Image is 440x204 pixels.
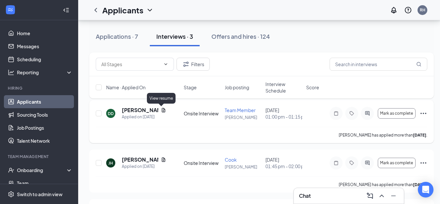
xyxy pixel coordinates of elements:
div: Applications · 7 [96,32,138,40]
input: All Stages [101,61,161,68]
input: Search in interviews [330,58,427,71]
button: ChevronUp [376,191,387,201]
svg: Note [332,160,340,166]
div: Applied on [DATE] [122,163,166,170]
svg: ChevronUp [378,192,386,200]
div: [DATE] [265,107,302,120]
svg: Ellipses [419,159,427,167]
div: Team Management [8,154,71,159]
span: Cook [225,157,237,163]
svg: ActiveChat [363,111,371,116]
b: [DATE] [413,182,426,187]
a: Applicants [17,95,73,108]
p: [PERSON_NAME] [225,115,262,120]
button: Mark as complete [378,108,416,119]
svg: Ellipses [419,109,427,117]
div: Reporting [17,69,73,76]
svg: ActiveChat [363,160,371,166]
span: Score [306,84,319,91]
div: View resume [147,93,176,104]
svg: Analysis [8,69,14,76]
svg: MagnifyingGlass [416,62,421,67]
svg: ChevronDown [163,62,168,67]
svg: Tag [348,160,356,166]
svg: ChevronLeft [92,6,100,14]
div: RH [420,7,425,13]
span: Name · Applied On [106,84,146,91]
svg: Tag [348,111,356,116]
span: 01:45 pm - 02:00 pm [265,163,302,169]
div: Hiring [8,85,71,91]
p: [PERSON_NAME] has applied more than . [339,132,427,138]
svg: ComposeMessage [366,192,374,200]
a: Job Postings [17,121,73,134]
svg: Minimize [390,192,397,200]
span: Stage [184,84,197,91]
button: ComposeMessage [365,191,375,201]
a: Talent Network [17,134,73,147]
button: Minimize [388,191,399,201]
h5: [PERSON_NAME] [122,156,158,163]
svg: Document [161,108,166,113]
svg: Document [161,157,166,162]
span: 01:00 pm - 01:15 pm [265,113,302,120]
div: Onsite Interview [184,160,220,166]
a: Sourcing Tools [17,108,73,121]
a: Scheduling [17,53,73,66]
a: Team [17,177,73,190]
svg: UserCheck [8,167,14,173]
p: [PERSON_NAME] has applied more than . [339,182,427,187]
svg: WorkstreamLogo [7,7,14,13]
svg: Collapse [63,7,69,13]
svg: Notifications [390,6,398,14]
div: [DATE] [265,156,302,169]
p: [PERSON_NAME] [225,164,262,170]
a: Home [17,27,73,40]
span: Team Member [225,107,256,113]
div: JH [108,160,113,166]
h3: Chat [299,192,311,199]
div: Open Intercom Messenger [418,182,433,197]
svg: QuestionInfo [404,6,412,14]
button: Mark as complete [378,158,416,168]
span: Interview Schedule [265,81,302,94]
h5: [PERSON_NAME] [122,107,158,114]
div: Offers and hires · 124 [211,32,270,40]
svg: ChevronDown [146,6,154,14]
div: DD [108,111,114,116]
div: Interviews · 3 [156,32,193,40]
div: Onboarding [17,167,67,173]
div: Onsite Interview [184,110,220,117]
svg: Note [332,111,340,116]
svg: Settings [8,191,14,197]
span: Mark as complete [380,111,413,116]
span: Job posting [225,84,249,91]
b: [DATE] [413,133,426,138]
h1: Applicants [102,5,143,16]
button: Filter Filters [177,58,210,71]
div: Applied on [DATE] [122,114,166,120]
a: Messages [17,40,73,53]
span: Mark as complete [380,161,413,165]
svg: Filter [182,60,190,68]
div: Switch to admin view [17,191,63,197]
